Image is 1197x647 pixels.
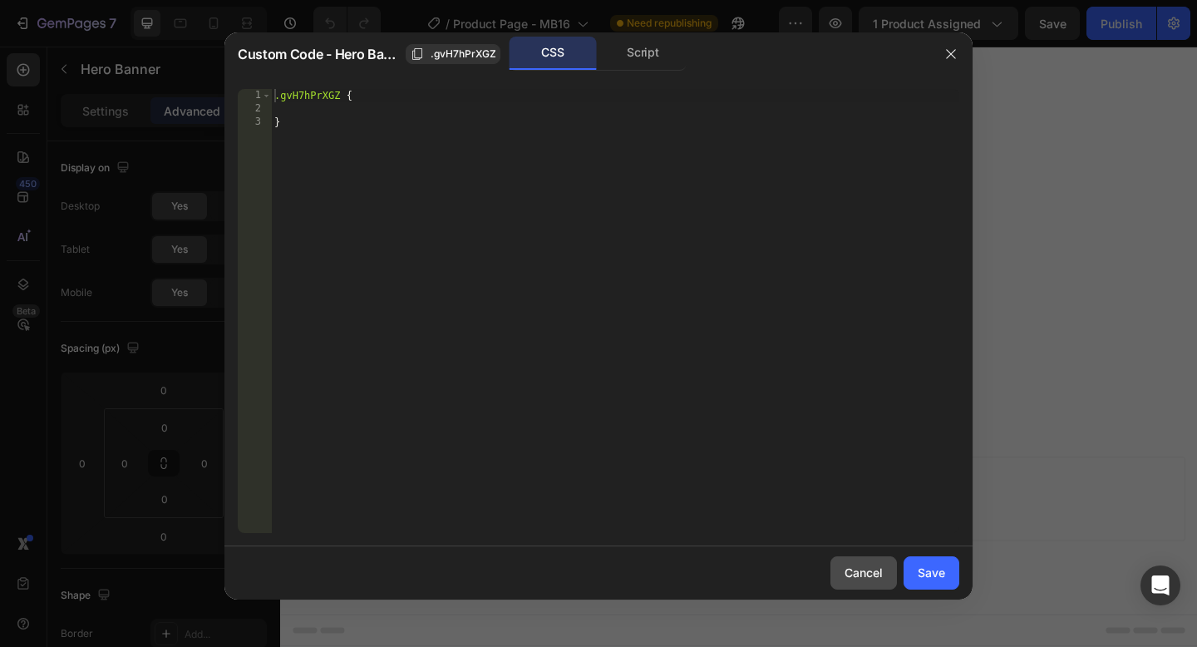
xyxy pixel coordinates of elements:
span: .gvH7hPrXGZ [431,47,496,62]
div: 3 [238,116,272,129]
span: then drag & drop elements [559,496,683,511]
button: Cancel [830,556,897,590]
div: Choose templates [320,475,421,492]
span: from URL or image [448,496,537,511]
span: Custom Code - Hero Banner [238,44,399,64]
div: Script [599,37,687,70]
button: Save [904,556,959,590]
span: Add section [460,437,539,455]
div: Add blank section [572,475,673,492]
div: Save [918,564,945,581]
div: Open Intercom Messenger [1140,566,1180,605]
div: CSS [510,37,597,70]
div: Generate layout [451,475,538,492]
span: inspired by CRO experts [312,496,426,511]
div: 1 [238,89,272,102]
div: 2 [238,102,272,116]
div: Cancel [845,564,883,581]
button: .gvH7hPrXGZ [406,44,500,64]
